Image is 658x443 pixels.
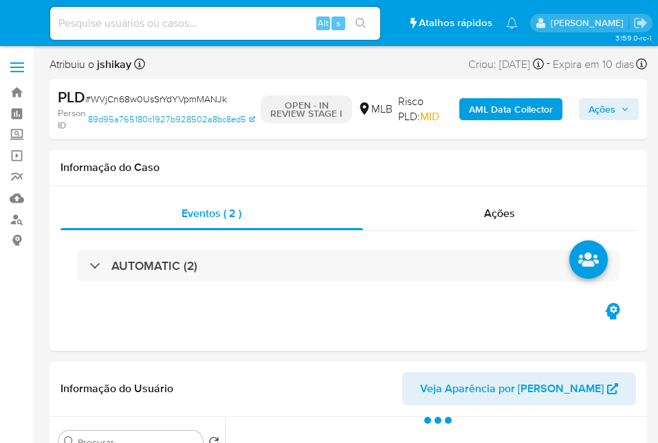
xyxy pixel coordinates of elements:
div: MLB [358,102,393,117]
button: search-icon [347,14,375,33]
span: s [336,16,340,30]
b: Person ID [58,107,85,131]
h3: AUTOMATIC (2) [111,258,197,273]
a: Sair [633,16,648,30]
b: jshikay [94,56,131,72]
span: Eventos ( 2 ) [182,205,241,221]
h1: Informação do Usuário [61,382,173,396]
div: AUTOMATIC (2) [77,250,619,282]
b: PLD [58,86,85,108]
button: AML Data Collector [459,98,562,120]
span: Veja Aparência por [PERSON_NAME] [420,372,604,405]
button: Ações [579,98,639,120]
span: Risco PLD: [398,94,447,124]
span: Atalhos rápidos [419,16,492,30]
span: - [547,55,550,73]
div: Criou: [DATE] [468,55,544,73]
span: Atribuiu o [50,57,131,72]
span: Expira em 10 dias [553,57,634,72]
p: OPEN - IN REVIEW STAGE I [261,95,352,123]
span: Alt [318,16,329,30]
span: # WVjCn68w0UsSrYdYVpmMANJk [85,92,227,106]
input: Pesquise usuários ou casos... [50,14,380,32]
button: Veja Aparência por [PERSON_NAME] [402,372,636,405]
b: AML Data Collector [469,98,553,120]
span: Ações [589,98,615,120]
span: MID [420,109,439,124]
h1: Informação do Caso [61,161,636,174]
span: Ações [484,205,515,221]
p: jonathan.shikay@mercadolivre.com [551,16,628,30]
a: Notificações [506,17,518,29]
a: 89d95a765180c1927b928502a8bc8ed5 [88,107,255,131]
